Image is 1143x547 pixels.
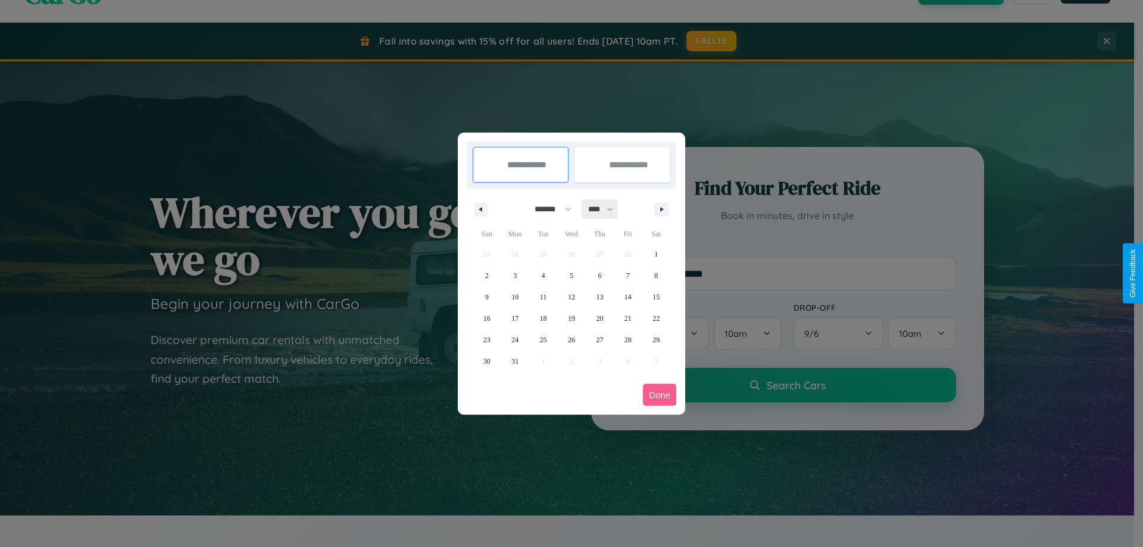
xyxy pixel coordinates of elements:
button: 22 [642,308,670,329]
span: 30 [483,351,491,372]
span: 28 [624,329,632,351]
span: Tue [529,224,557,243]
span: 6 [598,265,601,286]
button: 1 [642,243,670,265]
button: 28 [614,329,642,351]
button: 18 [529,308,557,329]
span: 12 [568,286,575,308]
span: 9 [485,286,489,308]
span: 27 [596,329,603,351]
button: 25 [529,329,557,351]
span: 19 [568,308,575,329]
button: 30 [473,351,501,372]
button: 10 [501,286,529,308]
button: 26 [557,329,585,351]
span: 26 [568,329,575,351]
button: 11 [529,286,557,308]
span: Fri [614,224,642,243]
span: 7 [626,265,630,286]
span: 21 [624,308,632,329]
button: 15 [642,286,670,308]
span: 23 [483,329,491,351]
button: 29 [642,329,670,351]
span: 16 [483,308,491,329]
span: 4 [542,265,545,286]
span: 8 [654,265,658,286]
span: 15 [652,286,660,308]
span: 13 [596,286,603,308]
span: 24 [511,329,519,351]
span: 1 [654,243,658,265]
button: 14 [614,286,642,308]
button: 3 [501,265,529,286]
button: 16 [473,308,501,329]
button: 8 [642,265,670,286]
span: 5 [570,265,573,286]
span: Sat [642,224,670,243]
button: 4 [529,265,557,286]
span: 14 [624,286,632,308]
span: Sun [473,224,501,243]
button: 21 [614,308,642,329]
button: 12 [557,286,585,308]
button: 20 [586,308,614,329]
button: 23 [473,329,501,351]
span: 11 [540,286,547,308]
button: 24 [501,329,529,351]
button: 6 [586,265,614,286]
button: 2 [473,265,501,286]
span: 2 [485,265,489,286]
button: 7 [614,265,642,286]
button: 27 [586,329,614,351]
span: 25 [540,329,547,351]
span: Wed [557,224,585,243]
button: 31 [501,351,529,372]
span: 31 [511,351,519,372]
span: 3 [513,265,517,286]
span: 18 [540,308,547,329]
div: Give Feedback [1129,249,1137,298]
button: 13 [586,286,614,308]
button: 9 [473,286,501,308]
button: 17 [501,308,529,329]
span: Mon [501,224,529,243]
span: Thu [586,224,614,243]
span: 17 [511,308,519,329]
span: 10 [511,286,519,308]
span: 20 [596,308,603,329]
span: 29 [652,329,660,351]
span: 22 [652,308,660,329]
button: Done [643,384,676,406]
button: 19 [557,308,585,329]
button: 5 [557,265,585,286]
